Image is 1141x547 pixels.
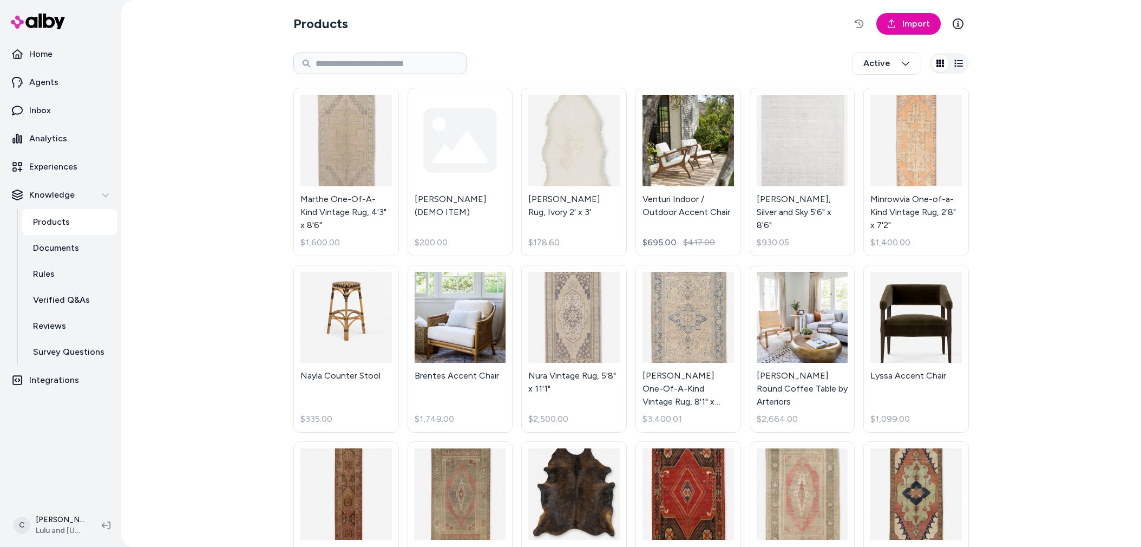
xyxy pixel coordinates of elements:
[4,97,117,123] a: Inbox
[4,182,117,208] button: Knowledge
[635,88,741,256] a: Venturi Indoor / Outdoor Accent ChairVenturi Indoor / Outdoor Accent Chair$695.00$417.00
[29,104,51,117] p: Inbox
[29,76,58,89] p: Agents
[863,88,969,256] a: Minrowvia One-of-a-Kind Vintage Rug, 2'8" x 7'2"Minrowvia One-of-a-Kind Vintage Rug, 2'8" x 7'2"$...
[29,160,77,173] p: Experiences
[4,367,117,393] a: Integrations
[22,313,117,339] a: Reviews
[33,320,66,333] p: Reviews
[408,88,513,256] a: [PERSON_NAME] (DEMO ITEM)$200.00
[521,88,627,256] a: Alma Sheepskin Rug, Ivory 2' x 3'[PERSON_NAME] Rug, Ivory 2' x 3'$178.60
[29,132,67,145] p: Analytics
[29,48,53,61] p: Home
[863,265,969,433] a: Lyssa Accent ChairLyssa Accent Chair$1,099.00
[11,14,65,29] img: alby Logo
[22,235,117,261] a: Documents
[33,294,90,307] p: Verified Q&As
[293,15,348,32] h2: Products
[408,265,513,433] a: Brentes Accent ChairBrentes Accent Chair$1,749.00
[521,265,627,433] a: Nura Vintage Rug, 5'8" x 11'1"Nura Vintage Rug, 5'8" x 11'1"$2,500.00
[33,346,104,359] p: Survey Questions
[29,374,79,387] p: Integrations
[4,126,117,152] a: Analytics
[22,209,117,235] a: Products
[33,268,55,281] p: Rules
[4,154,117,180] a: Experiences
[293,88,399,256] a: Marthe One-Of-A-Kind Vintage Rug, 4'3" x 8'6"Marthe One-Of-A-Kind Vintage Rug, 4'3" x 8'6"$1,600.00
[852,52,921,75] button: Active
[4,69,117,95] a: Agents
[293,265,399,433] a: Nayla Counter StoolNayla Counter Stool$335.00
[33,216,70,229] p: Products
[22,287,117,313] a: Verified Q&As
[4,41,117,67] a: Home
[33,242,79,255] p: Documents
[876,13,941,35] a: Import
[29,188,75,201] p: Knowledge
[22,339,117,365] a: Survey Questions
[635,265,741,433] a: Aldina One-Of-A-Kind Vintage Rug, 8'1" x 11'6"[PERSON_NAME] One-Of-A-Kind Vintage Rug, 8'1" x 11'...
[22,261,117,287] a: Rules
[902,17,930,30] span: Import
[13,517,30,534] span: C
[36,515,84,525] p: [PERSON_NAME]
[6,508,93,543] button: C[PERSON_NAME]Lulu and [US_STATE]
[750,88,855,256] a: Ariadne Rug, Silver and Sky 5'6" x 8'6"[PERSON_NAME], Silver and Sky 5'6" x 8'6"$930.05
[750,265,855,433] a: Bates Round Coffee Table by Arteriors[PERSON_NAME] Round Coffee Table by Arteriors$2,664.00
[36,525,84,536] span: Lulu and [US_STATE]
